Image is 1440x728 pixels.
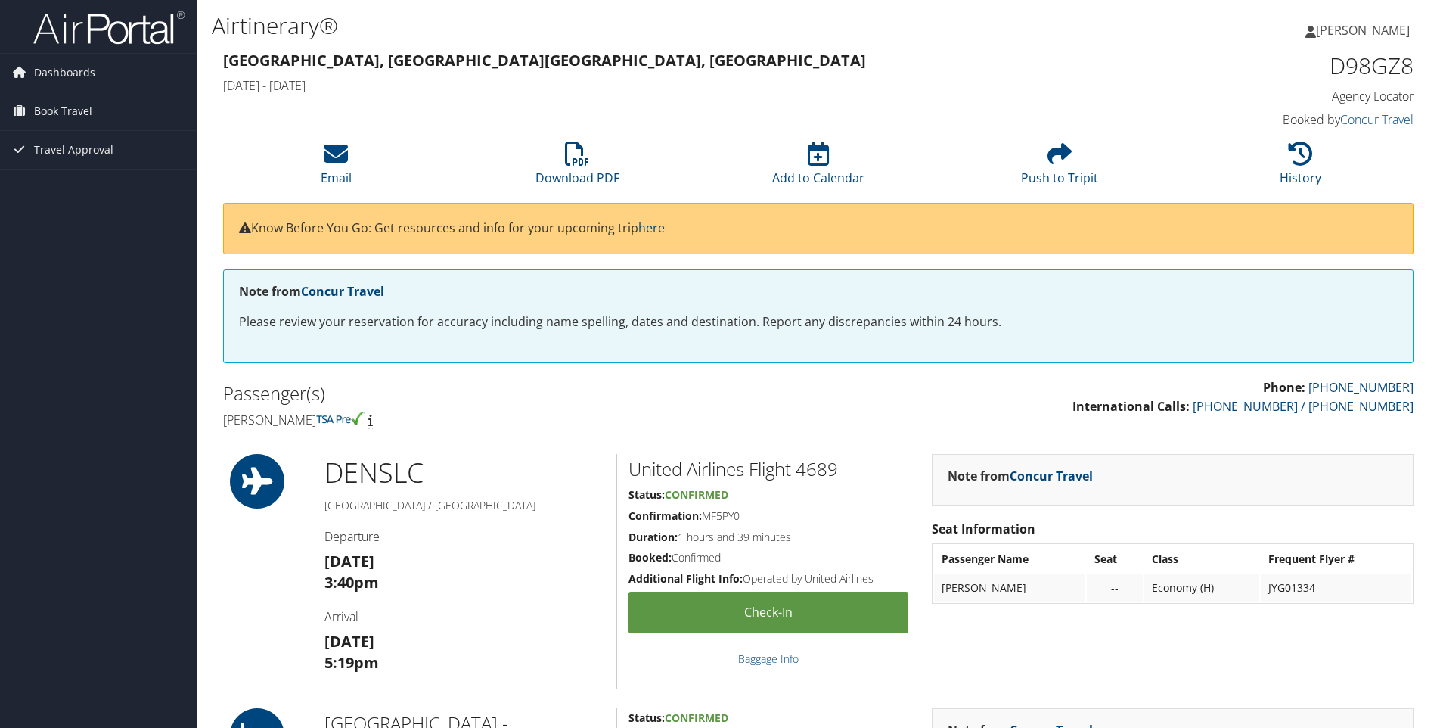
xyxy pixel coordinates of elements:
span: Confirmed [665,711,728,725]
h1: Airtinerary® [212,10,1020,42]
h5: MF5PY0 [628,509,908,524]
strong: Status: [628,711,665,725]
strong: Booked: [628,550,672,565]
h5: 1 hours and 39 minutes [628,530,908,545]
td: JYG01334 [1261,574,1411,602]
a: here [638,219,665,236]
strong: Status: [628,487,665,502]
strong: [DATE] [324,551,374,571]
a: Push to Tripit [1021,150,1098,186]
a: Concur Travel [301,283,384,300]
strong: Additional Flight Info: [628,571,743,586]
h4: [DATE] - [DATE] [223,77,1110,94]
strong: [DATE] [324,631,374,652]
span: Book Travel [34,92,92,130]
td: Economy (H) [1144,574,1259,602]
h1: D98GZ8 [1133,50,1414,82]
h5: Operated by United Airlines [628,571,908,586]
a: Concur Travel [1010,468,1093,484]
p: Please review your reservation for accuracy including name spelling, dates and destination. Repor... [239,313,1398,332]
strong: Note from [948,468,1093,484]
h4: Arrival [324,608,605,625]
strong: International Calls: [1072,398,1190,415]
span: Dashboards [34,54,95,92]
strong: Seat Information [932,521,1035,537]
strong: [GEOGRAPHIC_DATA], [GEOGRAPHIC_DATA] [GEOGRAPHIC_DATA], [GEOGRAPHIC_DATA] [223,50,866,70]
h1: DEN SLC [324,454,605,492]
strong: Confirmation: [628,509,702,523]
img: airportal-logo.png [33,10,185,45]
h4: [PERSON_NAME] [223,412,807,428]
strong: 5:19pm [324,652,379,673]
a: Add to Calendar [772,150,864,186]
h4: Booked by [1133,111,1414,128]
a: Download PDF [535,150,619,186]
strong: Duration: [628,530,678,544]
a: [PERSON_NAME] [1305,8,1425,53]
p: Know Before You Go: Get resources and info for your upcoming trip [239,219,1398,238]
a: [PHONE_NUMBER] / [PHONE_NUMBER] [1193,398,1414,415]
h5: Confirmed [628,550,908,565]
span: Travel Approval [34,131,113,169]
a: [PHONE_NUMBER] [1308,379,1414,396]
a: Concur Travel [1340,111,1414,128]
h5: [GEOGRAPHIC_DATA] / [GEOGRAPHIC_DATA] [324,498,605,513]
a: Email [321,150,352,186]
h2: United Airlines Flight 4689 [628,456,908,482]
span: [PERSON_NAME] [1316,22,1410,39]
span: Confirmed [665,487,728,502]
th: Seat [1087,546,1143,573]
th: Passenger Name [934,546,1086,573]
strong: 3:40pm [324,572,379,593]
a: Check-in [628,592,908,633]
div: -- [1094,581,1135,595]
a: History [1280,150,1321,186]
td: [PERSON_NAME] [934,574,1086,602]
th: Class [1144,546,1259,573]
strong: Note from [239,283,384,300]
img: tsa-precheck.png [316,412,365,425]
h4: Agency Locator [1133,88,1414,104]
h2: Passenger(s) [223,381,807,406]
a: Baggage Info [738,652,799,666]
th: Frequent Flyer # [1261,546,1411,573]
strong: Phone: [1263,379,1305,396]
h4: Departure [324,528,605,545]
